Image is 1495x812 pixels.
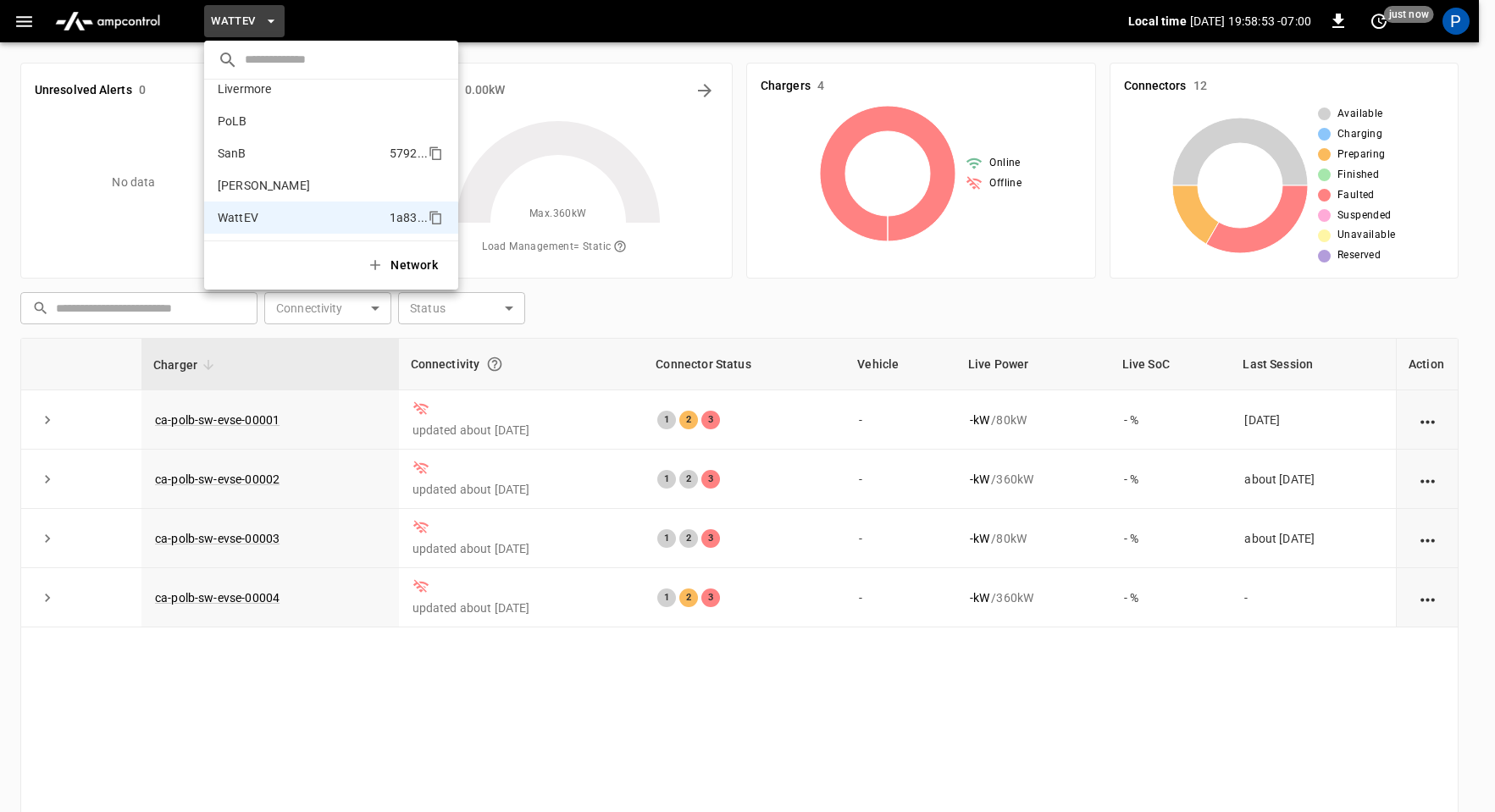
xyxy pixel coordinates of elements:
[357,248,451,283] button: Network
[218,145,246,162] p: SanB
[427,143,446,163] div: copy
[218,209,258,226] p: WattEV
[218,177,310,194] p: [PERSON_NAME]
[218,113,247,130] p: PoLB
[427,207,446,228] div: copy
[218,80,271,97] p: Livermore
